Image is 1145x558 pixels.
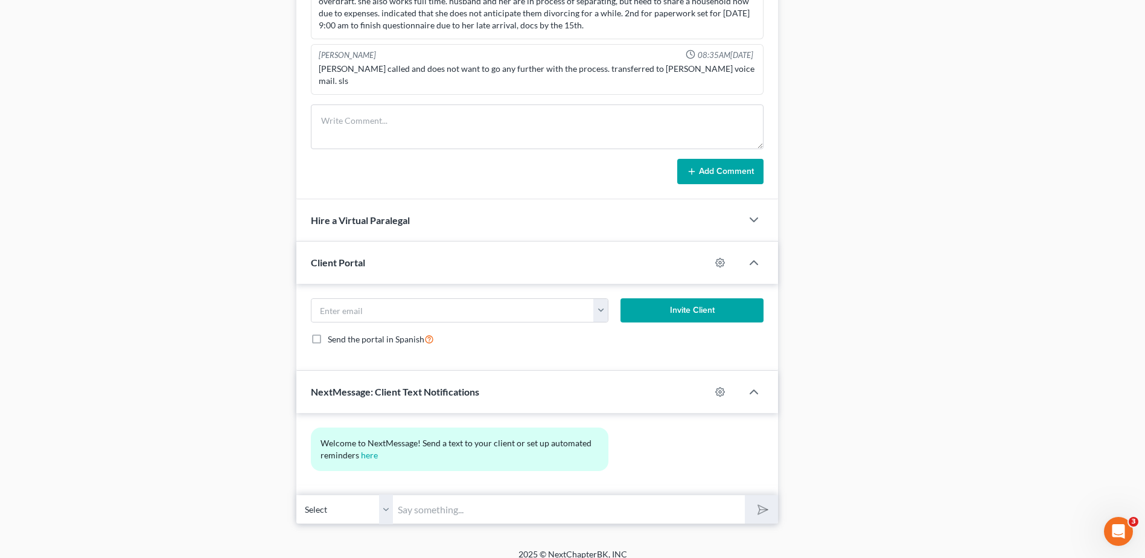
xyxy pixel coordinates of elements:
a: here [361,450,378,460]
span: NextMessage: Client Text Notifications [311,386,479,397]
span: 08:35AM[DATE] [698,50,753,61]
button: Invite Client [620,298,764,322]
span: Hire a Virtual Paralegal [311,214,410,226]
iframe: Intercom live chat [1104,517,1133,546]
span: Client Portal [311,257,365,268]
span: 3 [1129,517,1138,527]
input: Say something... [393,495,745,524]
div: [PERSON_NAME] called and does not want to go any further with the process. transferred to [PERSON... [319,63,756,87]
span: Send the portal in Spanish [328,334,424,344]
button: Add Comment [677,159,764,184]
span: Welcome to NextMessage! Send a text to your client or set up automated reminders [321,438,593,460]
input: Enter email [311,299,593,322]
div: [PERSON_NAME] [319,50,376,61]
